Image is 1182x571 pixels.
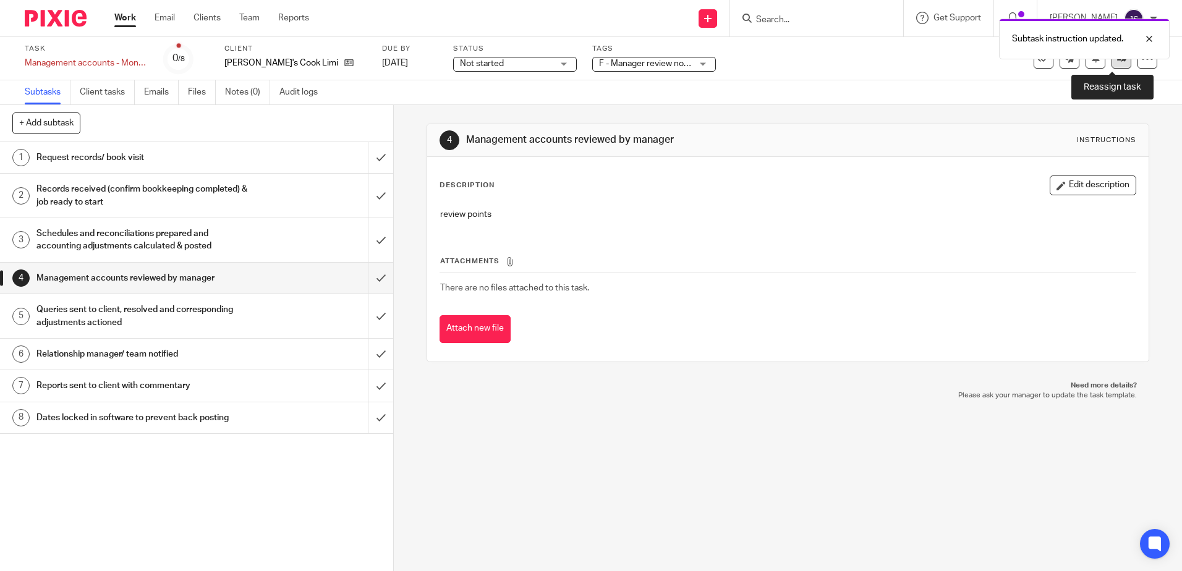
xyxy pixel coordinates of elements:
h1: Management accounts reviewed by manager [466,133,814,146]
h1: Schedules and reconciliations prepared and accounting adjustments calculated & posted [36,224,249,256]
span: [DATE] [382,59,408,67]
a: Audit logs [279,80,327,104]
p: Subtask instruction updated. [1012,33,1123,45]
img: Pixie [25,10,87,27]
button: Edit description [1050,176,1136,195]
div: 3 [12,231,30,248]
a: Work [114,12,136,24]
a: Clients [193,12,221,24]
label: Task [25,44,148,54]
a: Emails [144,80,179,104]
div: 4 [12,269,30,287]
h1: Relationship manager/ team notified [36,345,249,363]
h1: Reports sent to client with commentary [36,376,249,395]
span: F - Manager review notes to be actioned [599,59,754,68]
a: Team [239,12,260,24]
label: Due by [382,44,438,54]
h1: Management accounts reviewed by manager [36,269,249,287]
span: Not started [460,59,504,68]
p: Need more details? [439,381,1136,391]
div: 5 [12,308,30,325]
a: Files [188,80,216,104]
span: Attachments [440,258,500,264]
a: Client tasks [80,80,135,104]
div: 0 [172,51,185,66]
label: Status [453,44,577,54]
div: Instructions [1077,135,1136,145]
p: Please ask your manager to update the task template. [439,391,1136,400]
div: 4 [440,130,459,150]
label: Client [224,44,367,54]
p: Description [440,180,495,190]
p: [PERSON_NAME]'s Cook Limited [224,57,338,69]
div: 8 [12,409,30,426]
button: Attach new file [440,315,511,343]
div: 2 [12,187,30,205]
div: Management accounts - Monthly [25,57,148,69]
a: Subtasks [25,80,70,104]
h1: Queries sent to client, resolved and corresponding adjustments actioned [36,300,249,332]
div: 1 [12,149,30,166]
h1: Records received (confirm bookkeeping completed) & job ready to start [36,180,249,211]
small: /8 [178,56,185,62]
img: svg%3E [1124,9,1144,28]
div: 6 [12,345,30,363]
button: + Add subtask [12,112,80,133]
a: Notes (0) [225,80,270,104]
div: 7 [12,377,30,394]
p: review points [440,208,1135,221]
a: Email [155,12,175,24]
h1: Request records/ book visit [36,148,249,167]
a: Reports [278,12,309,24]
h1: Dates locked in software to prevent back posting [36,408,249,427]
span: There are no files attached to this task. [440,284,589,292]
